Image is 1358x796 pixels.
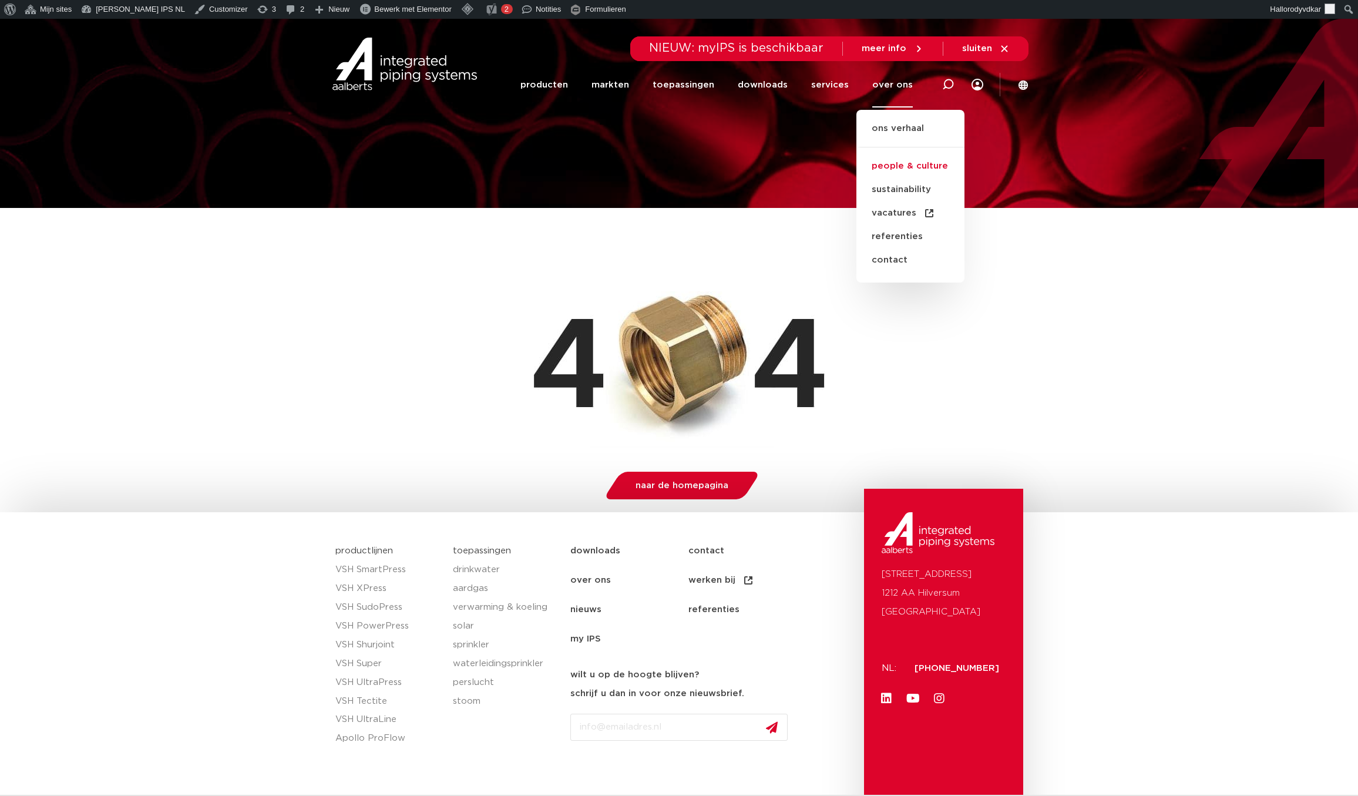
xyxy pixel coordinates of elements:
a: vacatures [856,201,964,225]
a: VSH UltraPress [335,673,441,692]
span: Bewerk met Elementor [374,5,452,14]
a: sprinkler [453,636,559,654]
nav: Menu [570,536,859,654]
a: VSH UltraLine [335,710,441,729]
a: referenties [688,595,806,624]
a: waterleidingsprinkler [453,654,559,673]
input: info@emailadres.nl [570,714,788,741]
a: ons verhaal [856,122,964,147]
span: sluiten [962,44,992,53]
a: toepassingen [453,546,511,555]
nav: Menu [520,62,913,108]
span: naar de homepagina [636,481,728,490]
a: aardgas [453,579,559,598]
a: VSH XPress [335,579,441,598]
a: over ons [570,566,688,595]
a: contact [856,248,964,272]
a: markten [591,62,629,108]
strong: wilt u op de hoogte blijven? [570,670,699,679]
a: toepassingen [653,62,714,108]
span: meer info [862,44,906,53]
span: 2 [505,5,509,14]
a: VSH Shurjoint [335,636,441,654]
a: Apollo ProFlow [335,729,441,748]
a: my IPS [570,624,688,654]
span: NIEUW: myIPS is beschikbaar [649,42,823,54]
a: sluiten [962,43,1010,54]
a: downloads [738,62,788,108]
a: producten [520,62,568,108]
a: VSH SudoPress [335,598,441,617]
iframe: reCAPTCHA [570,750,749,796]
a: VSH PowerPress [335,617,441,636]
a: sustainability [856,178,964,201]
a: contact [688,536,806,566]
a: drinkwater [453,560,559,579]
a: VSH Super [335,654,441,673]
img: send.svg [766,721,778,734]
a: solar [453,617,559,636]
span: rodyvdkar [1288,5,1321,14]
a: over ons [872,62,913,108]
p: NL: [882,659,900,678]
a: naar de homepagina [603,472,761,499]
a: perslucht [453,673,559,692]
a: downloads [570,536,688,566]
a: productlijnen [335,546,393,555]
strong: schrijf u dan in voor onze nieuwsbrief. [570,689,744,698]
a: werken bij [688,566,806,595]
a: meer info [862,43,924,54]
a: nieuws [570,595,688,624]
a: [PHONE_NUMBER] [915,664,999,673]
a: referenties [856,225,964,248]
a: verwarming & koeling [453,598,559,617]
h1: Pagina niet gevonden [335,214,1023,251]
a: VSH Tectite [335,692,441,711]
a: people & culture [856,155,964,178]
a: VSH SmartPress [335,560,441,579]
a: stoom [453,692,559,711]
p: [STREET_ADDRESS] 1212 AA Hilversum [GEOGRAPHIC_DATA] [882,565,1005,622]
nav: Menu [972,61,983,109]
a: services [811,62,849,108]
